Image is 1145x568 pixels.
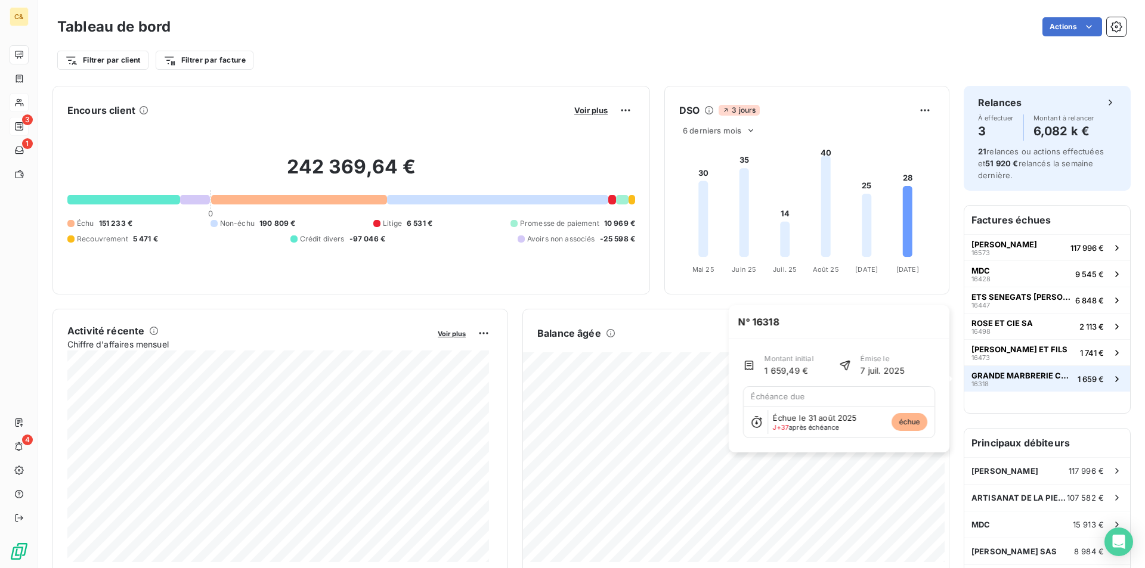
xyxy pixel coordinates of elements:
[971,493,1067,502] span: ARTISANAT DE LA PIERRE
[349,234,385,244] span: -97 046 €
[861,353,905,364] span: Émise le
[732,265,756,274] tspan: Juin 25
[600,234,635,244] span: -25 598 €
[964,260,1130,287] button: MDC164289 545 €
[971,240,1037,249] span: [PERSON_NAME]
[1070,243,1104,253] span: 117 996 €
[765,364,813,377] span: 1 659,49 €
[99,218,132,229] span: 151 233 €
[978,147,986,156] span: 21
[971,266,990,275] span: MDC
[1069,466,1104,476] span: 117 996 €
[679,103,700,117] h6: DSO
[971,344,1067,354] span: [PERSON_NAME] ET FILS
[67,103,135,117] h6: Encours client
[773,423,789,432] span: J+37
[964,365,1130,392] button: GRANDE MARBRERIE CASTRAISE163181 659 €
[10,7,29,26] div: C&
[971,318,1033,328] span: ROSE ET CIE SA
[22,114,33,125] span: 3
[971,466,1038,476] span: [PERSON_NAME]
[259,218,295,229] span: 190 809 €
[971,275,991,283] span: 16428
[813,265,839,274] tspan: Août 25
[964,206,1130,234] h6: Factures échues
[719,105,759,116] span: 3 jours
[77,234,128,244] span: Recouvrement
[67,155,635,191] h2: 242 369,64 €
[1078,374,1104,384] span: 1 659 €
[434,328,469,339] button: Voir plus
[971,371,1073,380] span: GRANDE MARBRERIE CASTRAISE
[208,209,213,218] span: 0
[978,122,1014,141] h4: 3
[1067,493,1104,502] span: 107 582 €
[971,520,990,529] span: MDC
[971,249,990,256] span: 16573
[22,434,33,445] span: 4
[964,339,1130,365] button: [PERSON_NAME] ET FILS164731 741 €
[383,218,402,229] span: Litige
[527,234,595,244] span: Avoirs non associés
[683,126,741,135] span: 6 derniers mois
[57,51,148,70] button: Filtrer par client
[133,234,158,244] span: 5 471 €
[964,429,1130,457] h6: Principaux débiteurs
[407,218,432,229] span: 6 531 €
[1075,269,1104,279] span: 9 545 €
[67,338,429,350] span: Chiffre d'affaires mensuel
[22,138,33,149] span: 1
[520,218,599,229] span: Promesse de paiement
[971,292,1070,302] span: ETS SENEGATS [PERSON_NAME] ET FILS
[1075,296,1104,305] span: 6 848 €
[964,287,1130,313] button: ETS SENEGATS [PERSON_NAME] ET FILS164476 848 €
[855,265,878,274] tspan: [DATE]
[971,380,989,387] span: 16318
[438,330,466,338] span: Voir plus
[773,424,839,431] span: après échéance
[156,51,253,70] button: Filtrer par facture
[1104,527,1133,556] div: Open Intercom Messenger
[971,302,990,309] span: 16447
[692,265,714,274] tspan: Mai 25
[57,16,171,38] h3: Tableau de bord
[985,159,1018,168] span: 51 920 €
[964,313,1130,339] button: ROSE ET CIE SA164982 113 €
[574,105,608,115] span: Voir plus
[1033,122,1094,141] h4: 6,082 k €
[77,218,94,229] span: Échu
[964,234,1130,260] button: [PERSON_NAME]16573117 996 €
[773,413,857,423] span: Échue le 31 août 2025
[896,265,919,274] tspan: [DATE]
[604,218,635,229] span: 10 969 €
[1073,520,1104,529] span: 15 913 €
[978,95,1022,110] h6: Relances
[1074,547,1104,556] span: 8 984 €
[971,328,991,335] span: 16498
[978,114,1014,122] span: À effectuer
[861,364,905,377] span: 7 juil. 2025
[300,234,345,244] span: Crédit divers
[729,305,788,339] span: N° 16318
[10,542,29,561] img: Logo LeanPay
[1080,348,1104,358] span: 1 741 €
[978,147,1104,180] span: relances ou actions effectuées et relancés la semaine dernière.
[971,547,1057,556] span: [PERSON_NAME] SAS
[971,354,990,361] span: 16473
[751,392,805,401] span: Échéance due
[571,105,611,116] button: Voir plus
[1033,114,1094,122] span: Montant à relancer
[773,265,797,274] tspan: Juil. 25
[67,324,144,338] h6: Activité récente
[765,353,813,364] span: Montant initial
[220,218,255,229] span: Non-échu
[1042,17,1102,36] button: Actions
[892,413,927,431] span: échue
[1079,322,1104,331] span: 2 113 €
[537,326,601,340] h6: Balance âgée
